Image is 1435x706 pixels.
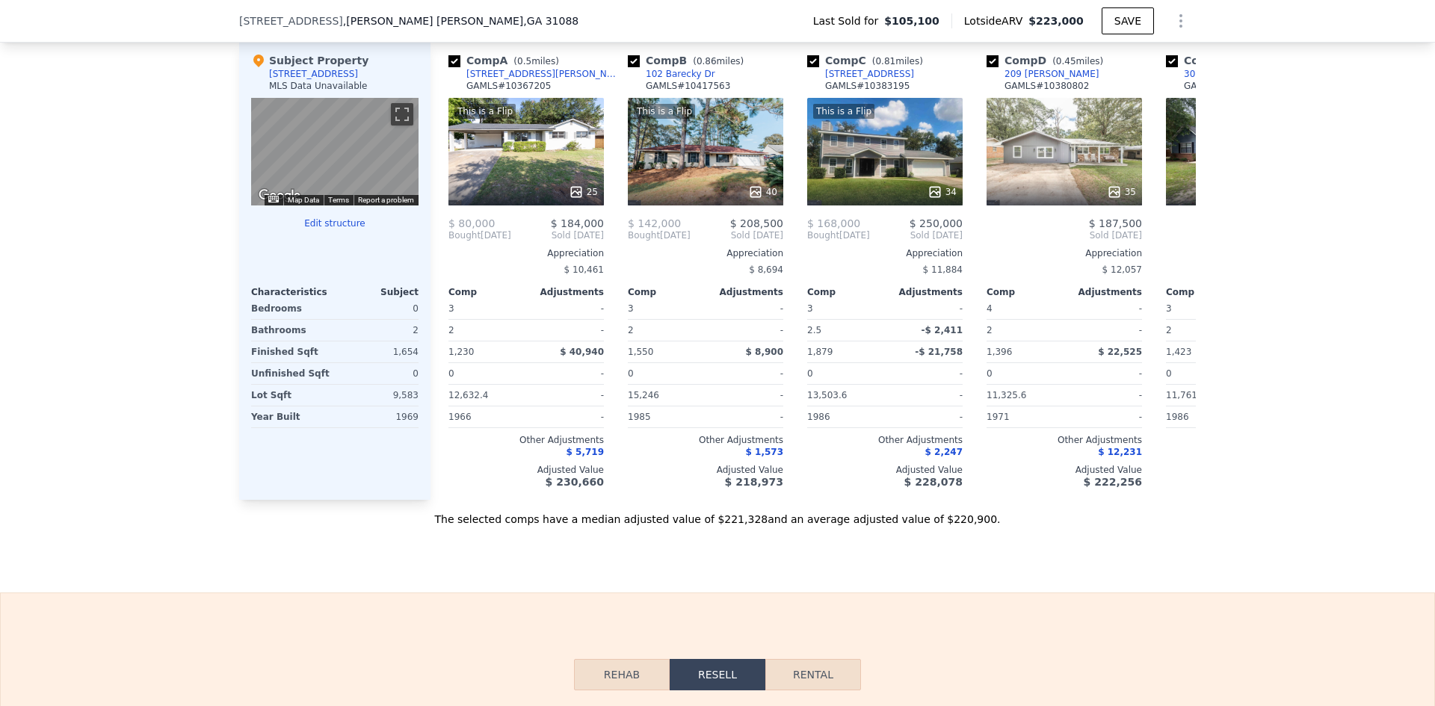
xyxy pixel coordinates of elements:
[888,406,963,427] div: -
[987,406,1061,427] div: 1971
[335,286,419,298] div: Subject
[987,53,1109,68] div: Comp D
[338,298,419,319] div: 0
[807,286,885,298] div: Comp
[987,286,1064,298] div: Comp
[251,98,419,205] div: Map
[987,434,1142,446] div: Other Adjustments
[239,500,1196,527] div: The selected comps have a median adjusted value of $221,328 and an average adjusted value of $220...
[813,104,874,119] div: This is a Flip
[251,53,368,68] div: Subject Property
[1004,80,1089,92] div: GAMLS # 10380802
[560,347,604,357] span: $ 40,940
[807,303,813,314] span: 3
[634,104,695,119] div: This is a Flip
[1084,476,1142,488] span: $ 222,256
[1166,53,1287,68] div: Comp E
[923,264,963,275] span: $ 11,884
[448,53,565,68] div: Comp A
[628,406,703,427] div: 1985
[1166,229,1321,241] span: Sold [DATE]
[807,229,870,241] div: [DATE]
[987,229,1142,241] span: Sold [DATE]
[1166,368,1172,379] span: 0
[448,464,604,476] div: Adjusted Value
[888,363,963,384] div: -
[338,385,419,406] div: 9,583
[1067,406,1142,427] div: -
[338,341,419,362] div: 1,654
[866,56,929,66] span: ( miles)
[338,320,419,341] div: 2
[1166,247,1321,259] div: Appreciation
[807,217,860,229] span: $ 168,000
[448,320,523,341] div: 2
[987,247,1142,259] div: Appreciation
[628,434,783,446] div: Other Adjustments
[546,476,604,488] span: $ 230,660
[709,385,783,406] div: -
[255,186,304,205] a: Open this area in Google Maps (opens a new window)
[746,447,783,457] span: $ 1,573
[1107,185,1136,199] div: 35
[338,406,419,427] div: 1969
[884,13,939,28] span: $105,100
[269,68,358,80] div: [STREET_ADDRESS]
[730,217,783,229] span: $ 208,500
[709,406,783,427] div: -
[448,406,523,427] div: 1966
[628,368,634,379] span: 0
[1089,217,1142,229] span: $ 187,500
[1102,7,1154,34] button: SAVE
[725,476,783,488] span: $ 218,973
[358,196,414,204] a: Report a problem
[825,68,914,80] div: [STREET_ADDRESS]
[448,247,604,259] div: Appreciation
[239,13,343,28] span: [STREET_ADDRESS]
[1184,68,1291,80] div: 307 [PERSON_NAME] Dr
[928,185,957,199] div: 34
[628,464,783,476] div: Adjusted Value
[251,98,419,205] div: Street View
[567,447,604,457] span: $ 5,719
[807,347,833,357] span: 1,879
[529,406,604,427] div: -
[1067,298,1142,319] div: -
[807,434,963,446] div: Other Adjustments
[448,347,474,357] span: 1,230
[870,229,963,241] span: Sold [DATE]
[987,464,1142,476] div: Adjusted Value
[807,464,963,476] div: Adjusted Value
[569,185,598,199] div: 25
[1166,406,1241,427] div: 1986
[466,68,622,80] div: [STREET_ADDRESS][PERSON_NAME]
[915,347,963,357] span: -$ 21,758
[807,68,914,80] a: [STREET_ADDRESS]
[551,217,604,229] span: $ 184,000
[251,298,332,319] div: Bedrooms
[1102,264,1142,275] span: $ 12,057
[251,320,332,341] div: Bathrooms
[1166,464,1321,476] div: Adjusted Value
[1166,6,1196,36] button: Show Options
[691,229,783,241] span: Sold [DATE]
[885,286,963,298] div: Adjustments
[1166,303,1172,314] span: 3
[1067,363,1142,384] div: -
[1067,385,1142,406] div: -
[807,406,882,427] div: 1986
[454,104,516,119] div: This is a Flip
[564,264,604,275] span: $ 10,461
[628,217,681,229] span: $ 142,000
[925,447,963,457] span: $ 2,247
[987,303,993,314] span: 4
[987,390,1026,400] span: 11,325.6
[1067,320,1142,341] div: -
[765,659,861,690] button: Rental
[251,286,335,298] div: Characteristics
[706,286,783,298] div: Adjustments
[875,56,895,66] span: 0.81
[904,476,963,488] span: $ 228,078
[697,56,717,66] span: 0.86
[523,15,578,27] span: , GA 31088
